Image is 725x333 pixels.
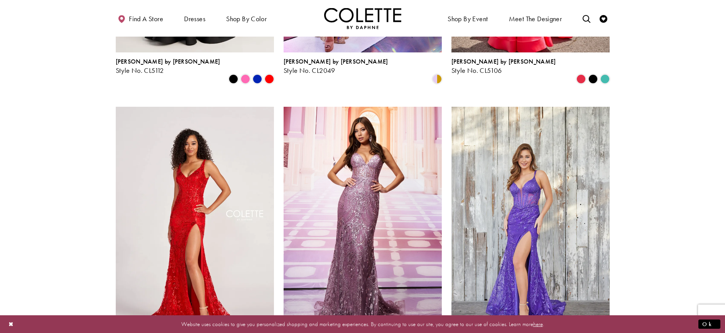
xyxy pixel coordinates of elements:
[116,57,220,66] span: [PERSON_NAME] by [PERSON_NAME]
[129,15,163,23] span: Find a store
[698,319,720,329] button: Submit Dialog
[284,58,388,74] div: Colette by Daphne Style No. CL2049
[451,66,502,75] span: Style No. CL5106
[324,8,401,29] img: Colette by Daphne
[448,15,488,23] span: Shop By Event
[451,57,556,66] span: [PERSON_NAME] by [PERSON_NAME]
[324,8,401,29] a: Visit Home Page
[5,317,18,331] button: Close Dialog
[253,74,262,84] i: Royal Blue
[184,15,205,23] span: Dresses
[576,74,586,84] i: Strawberry
[226,15,267,23] span: Shop by color
[581,8,592,29] a: Toggle search
[116,58,220,74] div: Colette by Daphne Style No. CL5112
[284,57,388,66] span: [PERSON_NAME] by [PERSON_NAME]
[446,8,490,29] span: Shop By Event
[509,15,562,23] span: Meet the designer
[224,8,269,29] span: Shop by color
[588,74,598,84] i: Black
[507,8,564,29] a: Meet the designer
[433,74,442,84] i: Gold/Lilac
[598,8,609,29] a: Check Wishlist
[533,320,543,328] a: here
[116,8,165,29] a: Find a store
[116,66,164,75] span: Style No. CL5112
[451,58,556,74] div: Colette by Daphne Style No. CL5106
[182,8,207,29] span: Dresses
[56,319,669,329] p: Website uses cookies to give you personalized shopping and marketing experiences. By continuing t...
[600,74,610,84] i: Turquoise
[284,66,335,75] span: Style No. CL2049
[241,74,250,84] i: Pink
[229,74,238,84] i: Black
[265,74,274,84] i: Red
